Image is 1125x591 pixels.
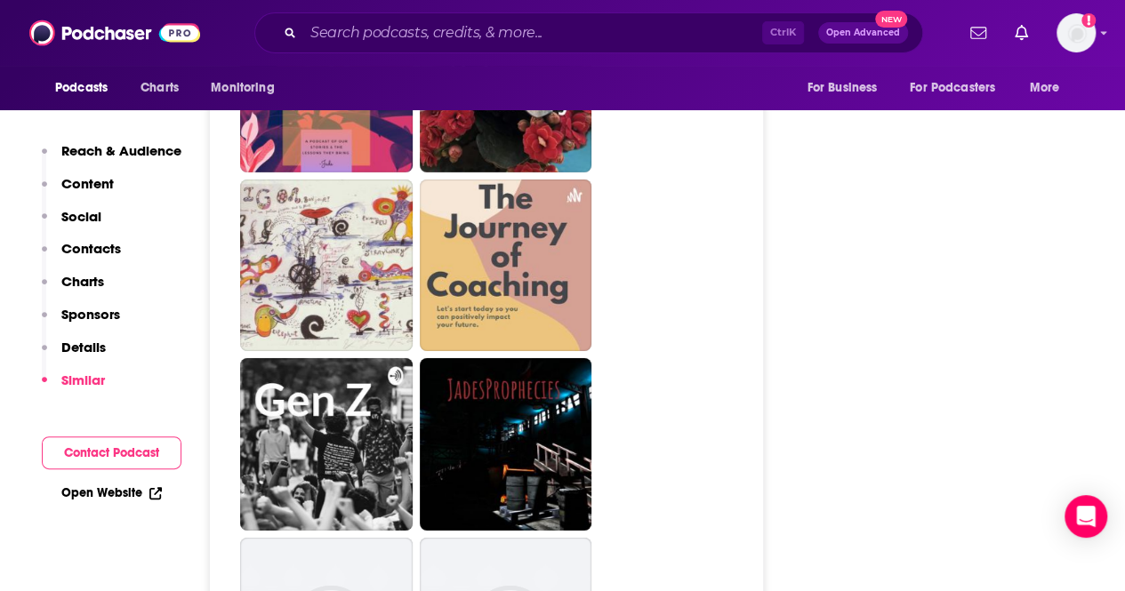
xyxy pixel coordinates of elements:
svg: Add a profile image [1081,13,1096,28]
span: Ctrl K [762,21,804,44]
p: Charts [61,273,104,290]
span: For Podcasters [910,76,995,100]
button: open menu [898,71,1021,105]
button: Charts [42,273,104,306]
span: More [1030,76,1060,100]
button: open menu [43,71,131,105]
span: Podcasts [55,76,108,100]
button: Details [42,339,106,371]
a: Show notifications dropdown [963,18,993,48]
p: Contacts [61,240,121,257]
p: Reach & Audience [61,142,181,159]
img: User Profile [1057,13,1096,52]
input: Search podcasts, credits, & more... [303,19,762,47]
button: Content [42,175,114,208]
button: Open AdvancedNew [818,22,908,44]
p: Sponsors [61,306,120,323]
button: Similar [42,371,105,404]
p: Details [61,339,106,355]
button: Social [42,208,101,241]
button: Show profile menu [1057,13,1096,52]
button: Contacts [42,240,121,273]
p: Similar [61,371,105,388]
button: open menu [1017,71,1082,105]
button: open menu [198,71,297,105]
span: Monitoring [211,76,274,100]
a: Show notifications dropdown [1008,18,1035,48]
span: Logged in as hannahnewlon [1057,13,1096,52]
div: Open Intercom Messenger [1065,495,1107,538]
button: Contact Podcast [42,436,181,469]
button: open menu [794,71,899,105]
div: Search podcasts, credits, & more... [254,12,923,53]
img: Podchaser - Follow, Share and Rate Podcasts [29,16,200,50]
a: Charts [129,71,189,105]
p: Content [61,175,114,192]
button: Reach & Audience [42,142,181,175]
a: Open Website [61,485,162,500]
p: Social [61,208,101,225]
button: Sponsors [42,306,120,339]
span: Charts [141,76,179,100]
span: For Business [807,76,877,100]
span: Open Advanced [826,28,900,37]
span: New [875,11,907,28]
